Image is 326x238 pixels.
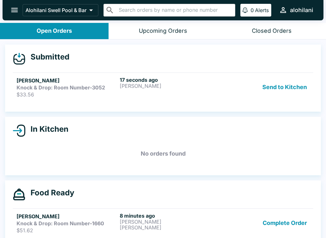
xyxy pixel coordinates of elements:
div: alohilani [290,6,313,14]
p: Alohilani Swell Pool & Bar [25,7,87,13]
p: 0 [251,7,254,13]
h4: In Kitchen [25,124,68,134]
p: [PERSON_NAME] [120,219,220,225]
h5: No orders found [13,142,313,165]
p: [PERSON_NAME] [120,83,220,89]
button: open drawer [6,2,23,18]
h5: [PERSON_NAME] [17,213,117,220]
strong: Knock & Drop: Room Number-1660 [17,220,104,227]
button: Complete Order [260,213,309,234]
p: $33.56 [17,91,117,98]
a: [PERSON_NAME]Knock & Drop: Room Number-3052$33.5617 seconds ago[PERSON_NAME]Send to Kitchen [13,73,313,101]
p: $51.62 [17,227,117,234]
div: Open Orders [37,27,72,35]
h4: Food Ready [25,188,74,198]
div: Closed Orders [252,27,292,35]
button: Alohilani Swell Pool & Bar [23,4,98,16]
input: Search orders by name or phone number [117,6,232,15]
p: [PERSON_NAME] [120,225,220,230]
h6: 8 minutes ago [120,213,220,219]
h6: 17 seconds ago [120,77,220,83]
button: Send to Kitchen [260,77,309,98]
h5: [PERSON_NAME] [17,77,117,84]
strong: Knock & Drop: Room Number-3052 [17,84,105,91]
a: [PERSON_NAME]Knock & Drop: Room Number-1660$51.628 minutes ago[PERSON_NAME][PERSON_NAME]Complete ... [13,208,313,237]
button: alohilani [276,3,316,17]
p: Alerts [255,7,269,13]
div: Upcoming Orders [139,27,187,35]
h4: Submitted [25,52,69,62]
